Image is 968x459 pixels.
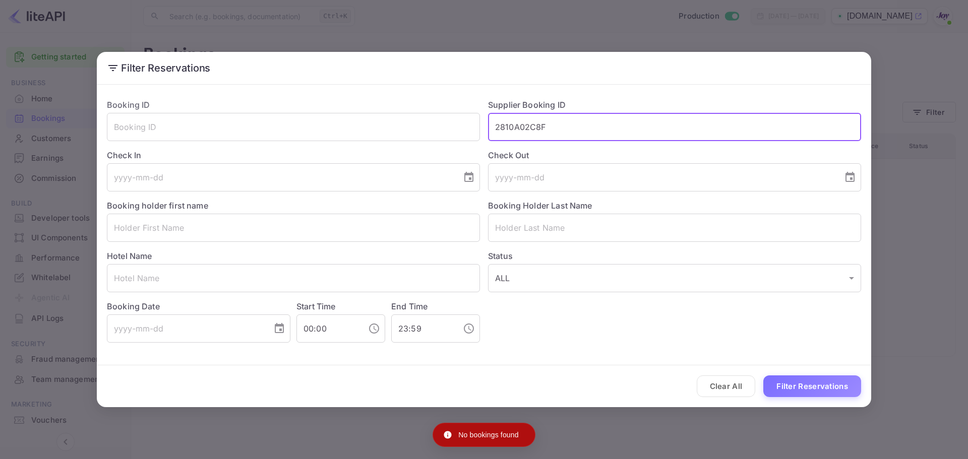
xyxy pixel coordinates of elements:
input: hh:mm [296,314,360,343]
button: Choose date [269,318,289,339]
label: Booking ID [107,100,150,110]
input: yyyy-mm-dd [488,163,836,191]
label: Check In [107,149,480,161]
label: Supplier Booking ID [488,100,566,110]
button: Choose date [840,167,860,187]
button: Choose date [459,167,479,187]
input: yyyy-mm-dd [107,163,455,191]
label: Start Time [296,301,336,311]
label: Status [488,250,861,262]
input: Hotel Name [107,264,480,292]
input: Booking ID [107,113,480,141]
h2: Filter Reservations [97,52,871,84]
input: Holder First Name [107,214,480,242]
label: End Time [391,301,428,311]
div: ALL [488,264,861,292]
label: Hotel Name [107,251,152,261]
label: Booking Date [107,300,290,312]
label: Booking holder first name [107,201,208,211]
button: Filter Reservations [763,375,861,397]
input: hh:mm [391,314,455,343]
input: yyyy-mm-dd [107,314,265,343]
label: Check Out [488,149,861,161]
input: Holder Last Name [488,214,861,242]
button: Choose time, selected time is 11:59 PM [459,318,479,339]
p: No bookings found [458,430,518,440]
button: Clear All [697,375,756,397]
label: Booking Holder Last Name [488,201,592,211]
button: Choose time, selected time is 12:00 AM [364,318,384,339]
input: Supplier Booking ID [488,113,861,141]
